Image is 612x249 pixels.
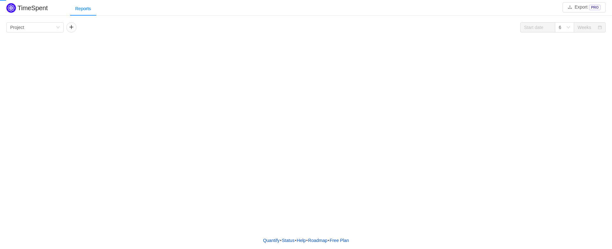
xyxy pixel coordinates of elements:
[559,23,561,32] div: 6
[281,236,295,245] a: Status
[56,25,60,30] i: icon: down
[295,238,296,243] span: •
[578,23,591,32] div: Weeks
[328,238,329,243] span: •
[520,22,555,32] input: Start date
[563,2,606,12] button: icon: downloadExportPRO
[6,3,16,13] img: Quantify logo
[10,23,24,32] div: Project
[263,236,280,245] a: Quantify
[296,236,306,245] a: Help
[66,22,76,32] button: icon: plus
[308,236,328,245] a: Roadmap
[18,4,48,11] h2: TimeSpent
[329,236,349,245] button: Free Plan
[598,25,602,30] i: icon: calendar
[280,238,281,243] span: •
[566,25,570,30] i: icon: down
[70,2,96,16] div: Reports
[306,238,308,243] span: •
